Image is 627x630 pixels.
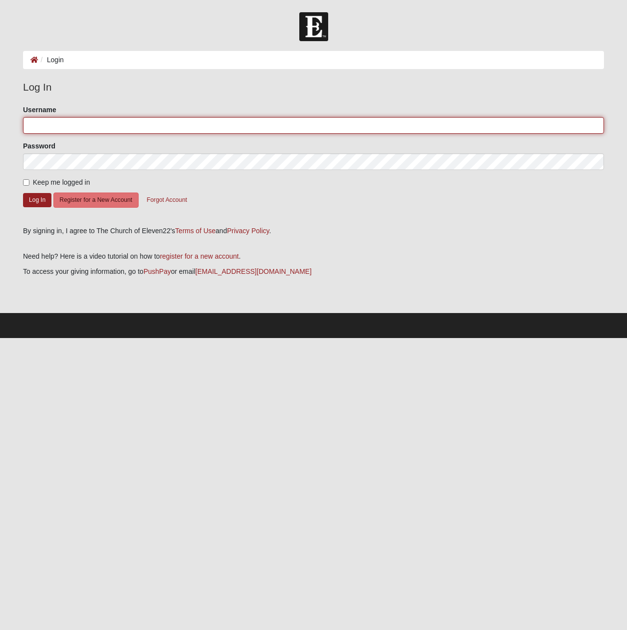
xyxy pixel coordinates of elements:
div: By signing in, I agree to The Church of Eleven22's and . [23,226,604,236]
label: Username [23,105,56,115]
button: Forgot Account [141,193,193,208]
p: To access your giving information, go to or email [23,267,604,277]
img: Church of Eleven22 Logo [299,12,328,41]
li: Login [38,55,64,65]
a: Terms of Use [175,227,216,235]
p: Need help? Here is a video tutorial on how to . [23,251,604,262]
button: Register for a New Account [53,193,139,208]
button: Log In [23,193,51,207]
a: PushPay [144,267,171,275]
a: register for a new account [160,252,239,260]
label: Password [23,141,55,151]
input: Keep me logged in [23,179,29,186]
legend: Log In [23,79,604,95]
a: [EMAIL_ADDRESS][DOMAIN_NAME] [195,267,312,275]
a: Privacy Policy [227,227,269,235]
span: Keep me logged in [33,178,90,186]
